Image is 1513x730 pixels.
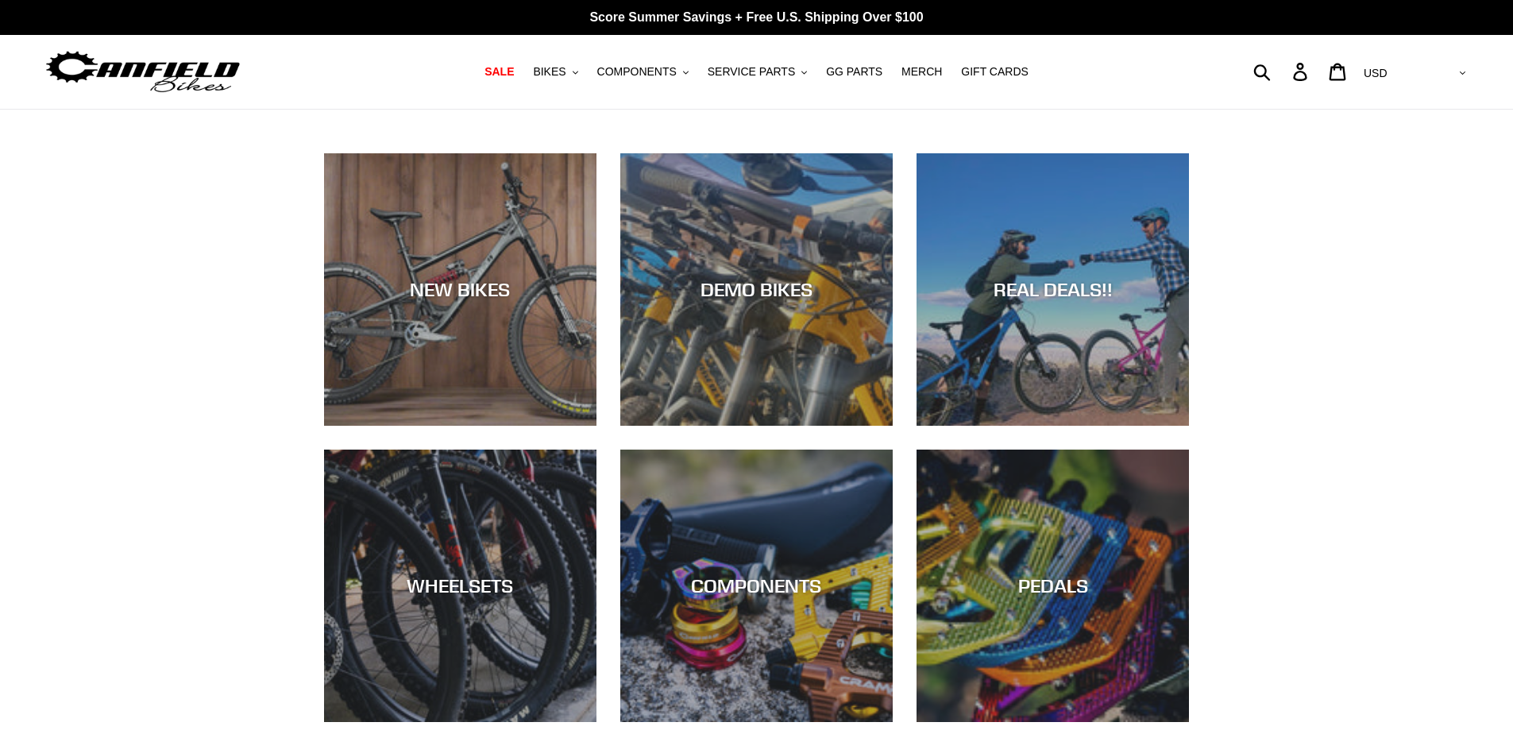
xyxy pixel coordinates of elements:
[708,65,795,79] span: SERVICE PARTS
[324,574,596,597] div: WHEELSETS
[477,61,522,83] a: SALE
[620,574,893,597] div: COMPONENTS
[700,61,815,83] button: SERVICE PARTS
[1262,54,1303,89] input: Search
[533,65,565,79] span: BIKES
[620,450,893,722] a: COMPONENTS
[917,450,1189,722] a: PEDALS
[917,153,1189,426] a: REAL DEALS!!
[917,278,1189,301] div: REAL DEALS!!
[818,61,890,83] a: GG PARTS
[901,65,942,79] span: MERCH
[620,278,893,301] div: DEMO BIKES
[826,65,882,79] span: GG PARTS
[44,47,242,97] img: Canfield Bikes
[525,61,585,83] button: BIKES
[953,61,1036,83] a: GIFT CARDS
[589,61,697,83] button: COMPONENTS
[324,278,596,301] div: NEW BIKES
[324,450,596,722] a: WHEELSETS
[620,153,893,426] a: DEMO BIKES
[917,574,1189,597] div: PEDALS
[894,61,950,83] a: MERCH
[484,65,514,79] span: SALE
[597,65,677,79] span: COMPONENTS
[324,153,596,426] a: NEW BIKES
[961,65,1029,79] span: GIFT CARDS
